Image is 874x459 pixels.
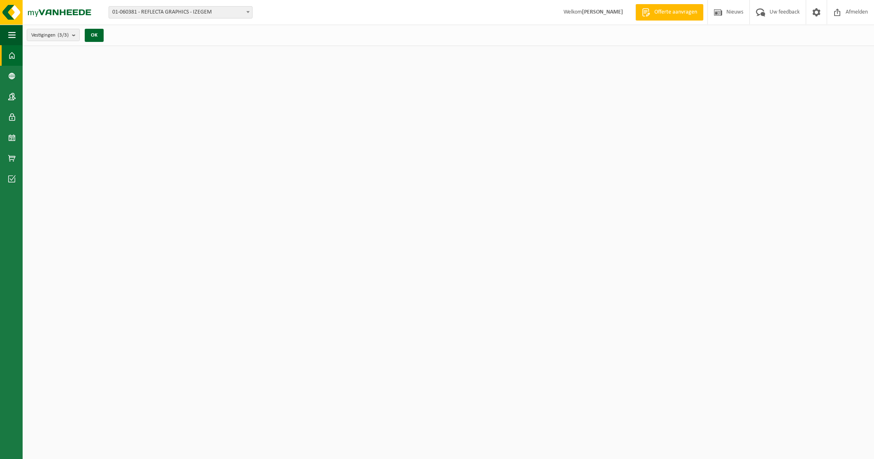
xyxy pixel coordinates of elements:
span: 01-060381 - REFLECTA GRAPHICS - IZEGEM [109,7,252,18]
span: Offerte aanvragen [652,8,699,16]
button: OK [85,29,104,42]
a: Offerte aanvragen [635,4,703,21]
button: Vestigingen(3/3) [27,29,80,41]
count: (3/3) [58,32,69,38]
span: Vestigingen [31,29,69,42]
strong: [PERSON_NAME] [582,9,623,15]
span: 01-060381 - REFLECTA GRAPHICS - IZEGEM [109,6,253,18]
